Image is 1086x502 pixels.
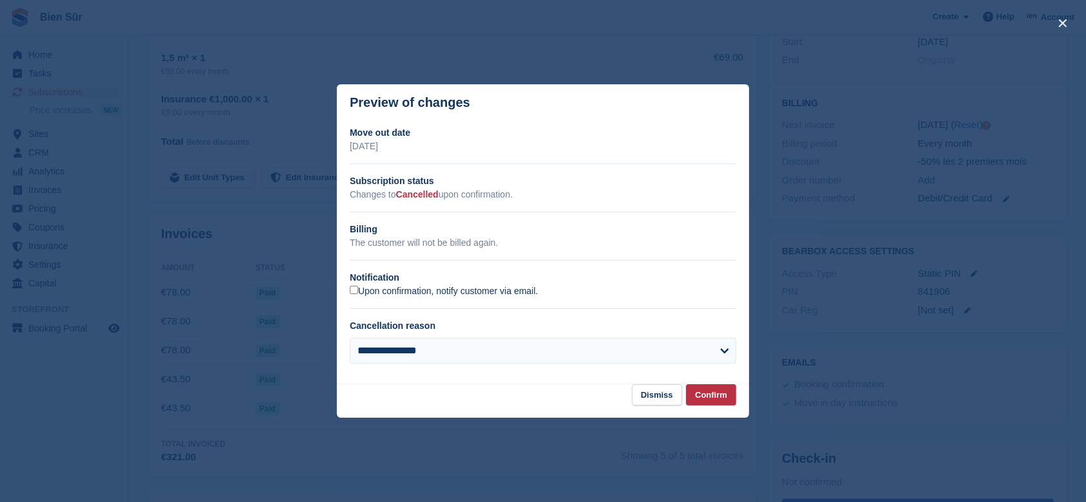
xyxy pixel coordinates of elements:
button: Confirm [686,384,736,405]
button: close [1053,13,1073,33]
label: Cancellation reason [350,321,435,331]
span: Cancelled [396,189,439,200]
h2: Notification [350,271,736,284]
h2: Billing [350,223,736,236]
p: [DATE] [350,140,736,153]
h2: Subscription status [350,174,736,188]
h2: Move out date [350,126,736,140]
p: Preview of changes [350,95,470,110]
p: Changes to upon confirmation. [350,188,736,201]
button: Dismiss [632,384,682,405]
label: Upon confirmation, notify customer via email. [350,286,538,297]
p: The customer will not be billed again. [350,236,736,250]
input: Upon confirmation, notify customer via email. [350,286,358,294]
